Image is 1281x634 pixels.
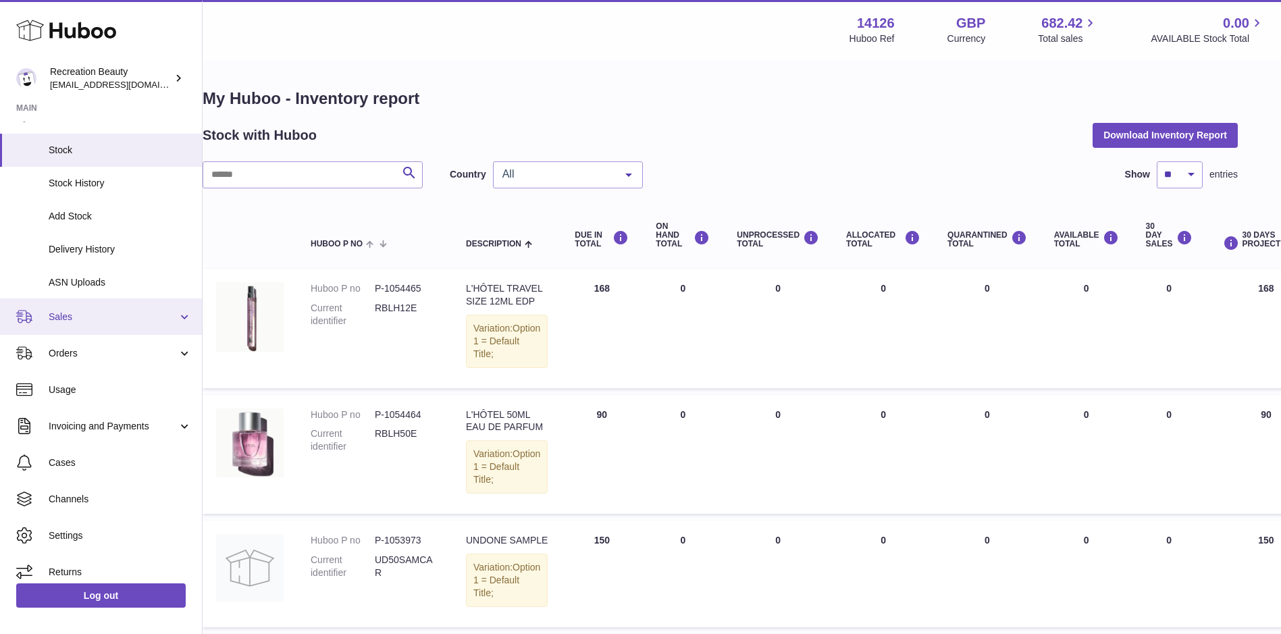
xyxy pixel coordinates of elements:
[642,395,723,514] td: 0
[1151,32,1265,45] span: AVAILABLE Stock Total
[833,395,934,514] td: 0
[956,14,985,32] strong: GBP
[723,395,833,514] td: 0
[849,32,895,45] div: Huboo Ref
[985,535,990,546] span: 0
[723,269,833,388] td: 0
[311,534,375,547] dt: Huboo P no
[985,283,990,294] span: 0
[561,269,642,388] td: 168
[16,68,36,88] img: customercare@recreationbeauty.com
[466,240,521,248] span: Description
[857,14,895,32] strong: 14126
[473,562,540,598] span: Option 1 = Default Title;
[49,177,192,190] span: Stock History
[50,65,172,91] div: Recreation Beauty
[575,230,629,248] div: DUE IN TOTAL
[1132,395,1206,514] td: 0
[473,448,540,485] span: Option 1 = Default Title;
[466,554,548,607] div: Variation:
[473,323,540,359] span: Option 1 = Default Title;
[49,529,192,542] span: Settings
[1151,14,1265,45] a: 0.00 AVAILABLE Stock Total
[499,167,615,181] span: All
[49,276,192,289] span: ASN Uploads
[49,347,178,360] span: Orders
[1093,123,1238,147] button: Download Inventory Report
[311,408,375,421] dt: Huboo P no
[947,230,1027,248] div: QUARANTINED Total
[561,521,642,627] td: 150
[846,230,920,248] div: ALLOCATED Total
[375,427,439,453] dd: RBLH50E
[375,534,439,547] dd: P-1053973
[656,222,710,249] div: ON HAND Total
[216,282,284,352] img: product image
[311,554,375,579] dt: Current identifier
[375,408,439,421] dd: P-1054464
[49,144,192,157] span: Stock
[49,210,192,223] span: Add Stock
[311,302,375,327] dt: Current identifier
[1132,269,1206,388] td: 0
[1054,230,1119,248] div: AVAILABLE Total
[985,409,990,420] span: 0
[833,269,934,388] td: 0
[947,32,986,45] div: Currency
[49,420,178,433] span: Invoicing and Payments
[203,88,1238,109] h1: My Huboo - Inventory report
[311,427,375,453] dt: Current identifier
[1146,222,1193,249] div: 30 DAY SALES
[1132,521,1206,627] td: 0
[203,126,317,144] h2: Stock with Huboo
[375,302,439,327] dd: RBLH12E
[466,282,548,308] div: L'HÔTEL TRAVEL SIZE 12ML EDP
[1038,32,1098,45] span: Total sales
[311,282,375,295] dt: Huboo P no
[49,384,192,396] span: Usage
[642,521,723,627] td: 0
[1125,168,1150,181] label: Show
[49,456,192,469] span: Cases
[375,282,439,295] dd: P-1054465
[1038,14,1098,45] a: 682.42 Total sales
[833,521,934,627] td: 0
[466,315,548,368] div: Variation:
[466,534,548,547] div: UNDONE SAMPLE
[16,583,186,608] a: Log out
[375,554,439,579] dd: UD50SAMCAR
[49,243,192,256] span: Delivery History
[216,534,284,602] img: product image
[466,440,548,494] div: Variation:
[49,311,178,323] span: Sales
[1041,521,1132,627] td: 0
[1041,269,1132,388] td: 0
[737,230,819,248] div: UNPROCESSED Total
[642,269,723,388] td: 0
[466,408,548,434] div: L'HÔTEL 50ML EAU DE PARFUM
[723,521,833,627] td: 0
[1041,395,1132,514] td: 0
[311,240,363,248] span: Huboo P no
[561,395,642,514] td: 90
[450,168,486,181] label: Country
[216,408,284,478] img: product image
[50,79,199,90] span: [EMAIL_ADDRESS][DOMAIN_NAME]
[1223,14,1249,32] span: 0.00
[1041,14,1082,32] span: 682.42
[49,493,192,506] span: Channels
[49,566,192,579] span: Returns
[1209,168,1238,181] span: entries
